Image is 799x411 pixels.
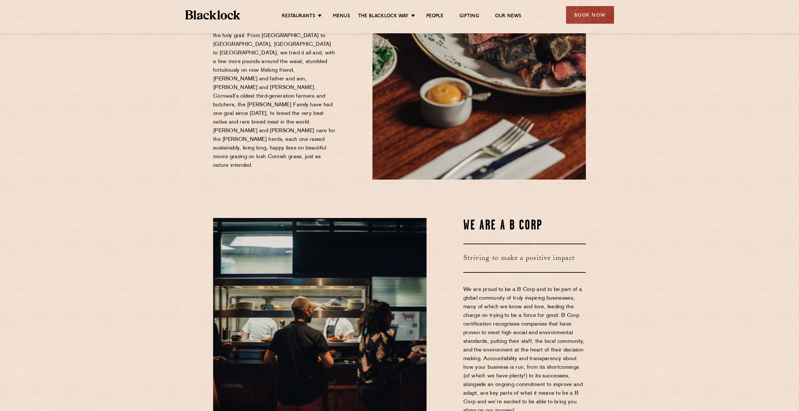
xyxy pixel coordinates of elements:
[333,13,350,20] a: Menus
[282,13,315,20] a: Restaurants
[358,13,409,20] a: The Blacklock Way
[463,244,586,273] h3: Striving to make a positive impact
[495,13,522,20] a: Our News
[566,6,614,24] div: Book Now
[426,13,443,20] a: People
[463,218,586,234] h2: We are a B Corp
[185,10,241,20] img: BL_Textured_Logo-footer-cropped.svg
[459,13,479,20] a: Gifting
